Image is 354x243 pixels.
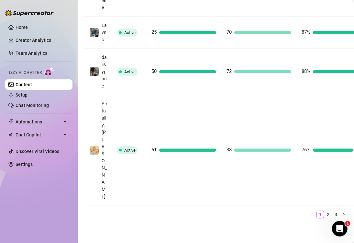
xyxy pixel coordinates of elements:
img: daiisyjane [90,67,99,76]
span: 1 [345,221,350,226]
span: Active [124,69,136,74]
img: logo-BBDzfeDw.svg [5,10,54,16]
span: Active [124,148,136,153]
a: Chat Monitoring [16,103,49,108]
li: Next Page [340,211,348,218]
span: 72 [227,68,232,74]
span: 70 [227,29,232,35]
li: Previous Page [309,211,316,218]
span: 38 [227,147,232,153]
span: Active [124,30,136,35]
img: AI Chatter [44,67,54,76]
span: 76% [302,147,310,153]
a: 1 [317,211,324,218]
button: right [340,211,348,218]
li: 1 [316,211,324,218]
span: Chat Copilot [16,130,61,140]
span: 61 [151,147,157,153]
span: right [342,212,346,216]
li: 2 [324,211,332,218]
span: 25 [151,29,157,35]
a: 3 [332,211,339,218]
a: Discover Viral Videos [16,149,59,154]
a: 2 [325,211,332,218]
a: Creator Analytics [16,35,67,45]
a: Team Analytics [16,51,47,56]
a: Home [16,25,28,30]
span: 88% [302,68,310,74]
iframe: Intercom live chat [332,221,348,237]
a: Content [16,82,32,87]
span: Automations [16,117,61,127]
a: Settings [16,162,33,167]
img: Actually.Maria [90,145,99,155]
span: 87% [302,29,310,35]
button: left [309,211,316,218]
li: 3 [332,211,340,218]
span: Eavnc [102,23,107,42]
span: Actually.[PERSON_NAME] [102,101,107,199]
img: Chat Copilot [8,133,13,137]
span: thunderbolt [8,119,14,124]
img: Eavnc [90,28,99,37]
span: Izzy AI Chatter [9,70,42,76]
span: left [311,212,315,216]
a: Setup [16,92,28,98]
span: daiisyjane [102,55,107,88]
span: 50 [151,68,157,74]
